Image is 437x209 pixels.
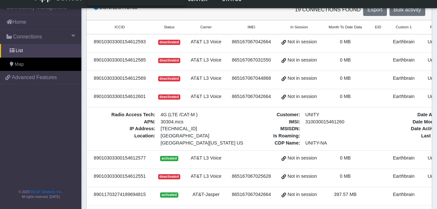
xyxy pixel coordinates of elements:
span: UNITY-NA [303,140,370,147]
div: AT&T L3 Voice [189,75,223,82]
span: ICCID [115,24,125,30]
div: 89011703274189694815 [90,191,149,198]
span: 19 Connections found [295,6,361,14]
span: Carrier [200,24,212,30]
span: Not in session [288,173,317,180]
div: Earthbrain [391,155,416,162]
span: Export [367,7,382,12]
span: Advanced Features [12,74,57,81]
button: Bulk activity [389,4,425,16]
div: Earthbrain [391,57,416,64]
span: Status [164,24,175,30]
span: Custom 1 [396,24,412,30]
span: CDP Name : [235,140,303,147]
div: Earthbrain [391,173,416,180]
span: 0 MB [340,155,351,160]
span: 0 MB [340,57,351,63]
span: Customer : [235,111,303,118]
span: 0 MB [340,76,351,81]
button: Export [363,4,387,16]
span: Month To Date Data [329,24,362,30]
div: AT&T L3 Voice [189,38,223,46]
div: AT&T L3 Voice [189,57,223,64]
span: Radio Access Tech : [90,111,158,118]
div: 89010303300154612569 [90,75,149,82]
div: Earthbrain [391,93,416,100]
span: Not in session [288,38,317,46]
span: IMEI [248,24,255,30]
span: UNITY [303,111,370,118]
span: Bulk activity [394,7,421,12]
span: Is Roaming : [235,132,303,140]
span: deactivated [158,76,180,81]
div: AT&T-Jasper [189,191,223,198]
span: 30304.mcs [158,118,225,126]
span: 310030015461260 [303,118,370,126]
span: List [16,47,23,54]
span: deactivated [158,40,180,45]
div: Earthbrain [391,38,416,46]
span: 0 MB [340,174,351,179]
div: 865167067044868 [231,75,272,82]
span: Not in session [288,93,317,100]
span: EID [375,24,381,30]
span: activated [160,156,178,161]
div: 865167067031550 [231,57,272,64]
span: Map [15,61,24,68]
span: 397.57 MB [334,192,357,197]
span: IP Address : [90,125,158,132]
div: 89010303300154612585 [90,57,149,64]
span: deactivated [158,94,180,100]
span: Not in session [288,57,317,64]
span: deactivated [158,58,180,63]
span: APN : [90,118,158,126]
span: 0 MB [340,94,351,99]
div: 865167067025628 [231,173,272,180]
div: Connections [88,4,259,16]
div: 89010303300154612577 [90,155,149,162]
span: Not in session [288,75,317,82]
span: Connections [13,33,42,41]
span: activated [160,192,178,198]
div: 89010303300154612601 [90,93,149,100]
span: Not in session [288,191,317,198]
span: [GEOGRAPHIC_DATA] [160,132,223,140]
div: 89010303300154612551 [90,173,149,180]
div: 865167067042664 [231,93,272,100]
div: 89010303300154612593 [90,38,149,46]
div: Earthbrain [391,75,416,82]
span: [TECHNICAL_ID] [160,126,197,131]
div: 865167067042664 [231,38,272,46]
span: Location : [90,132,158,146]
div: AT&T L3 Voice [189,173,223,180]
span: In Session [290,24,308,30]
span: Not in session [288,155,317,162]
div: AT&T L3 Voice [189,93,223,100]
span: 4G (LTE /CAT-M ) [158,111,225,118]
span: IMSI : [235,118,303,126]
a: Telit IoT Solutions, Inc. [29,190,62,194]
div: Earthbrain [391,191,416,198]
span: deactivated [158,174,180,179]
span: MSISDN : [235,125,303,132]
div: 865167067042664 [231,191,272,198]
span: [GEOGRAPHIC_DATA][US_STATE] US [160,140,223,147]
span: 0 MB [340,39,351,44]
div: AT&T L3 Voice [189,155,223,162]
